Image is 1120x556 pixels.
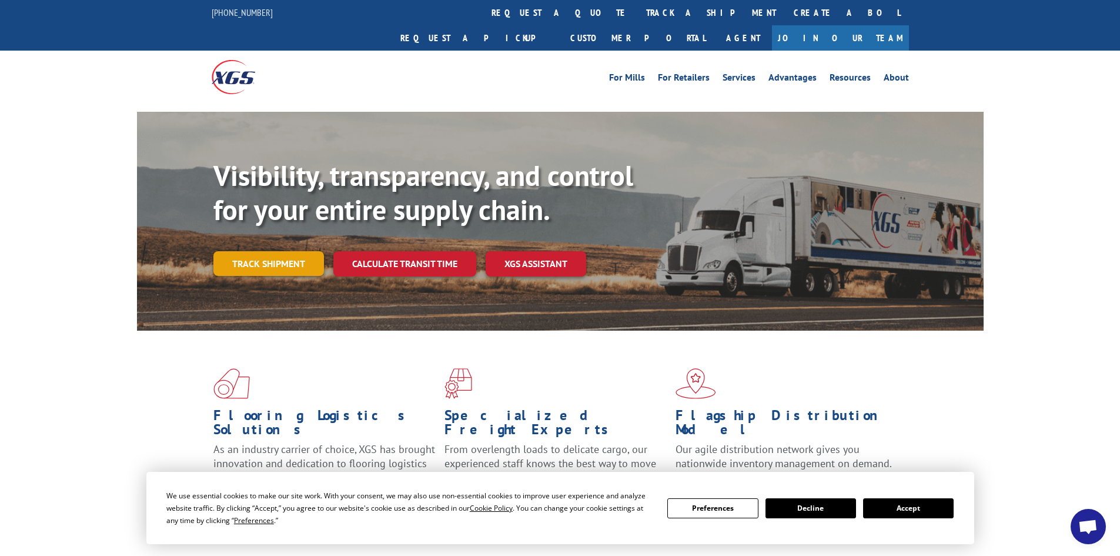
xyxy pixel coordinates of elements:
a: About [884,73,909,86]
img: xgs-icon-flagship-distribution-model-red [676,368,716,399]
a: [PHONE_NUMBER] [212,6,273,18]
a: For Mills [609,73,645,86]
img: xgs-icon-total-supply-chain-intelligence-red [213,368,250,399]
h1: Flagship Distribution Model [676,408,898,442]
div: We use essential cookies to make our site work. With your consent, we may also use non-essential ... [166,490,653,527]
span: Our agile distribution network gives you nationwide inventory management on demand. [676,442,892,470]
div: Open chat [1071,509,1106,544]
h1: Flooring Logistics Solutions [213,408,436,442]
button: Decline [765,498,856,518]
p: From overlength loads to delicate cargo, our experienced staff knows the best way to move your fr... [444,442,667,495]
a: Agent [714,25,772,51]
button: Accept [863,498,954,518]
b: Visibility, transparency, and control for your entire supply chain. [213,157,633,228]
div: Cookie Consent Prompt [146,472,974,544]
span: As an industry carrier of choice, XGS has brought innovation and dedication to flooring logistics... [213,442,435,484]
button: Preferences [667,498,758,518]
img: xgs-icon-focused-on-flooring-red [444,368,472,399]
a: Advantages [768,73,817,86]
a: Services [723,73,755,86]
span: Preferences [234,515,274,525]
a: Customer Portal [561,25,714,51]
a: For Retailers [658,73,710,86]
a: Track shipment [213,251,324,276]
h1: Specialized Freight Experts [444,408,667,442]
a: Calculate transit time [333,251,476,277]
a: Join Our Team [772,25,909,51]
a: XGS ASSISTANT [486,251,586,277]
span: Cookie Policy [470,503,513,513]
a: Resources [830,73,871,86]
a: Request a pickup [392,25,561,51]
